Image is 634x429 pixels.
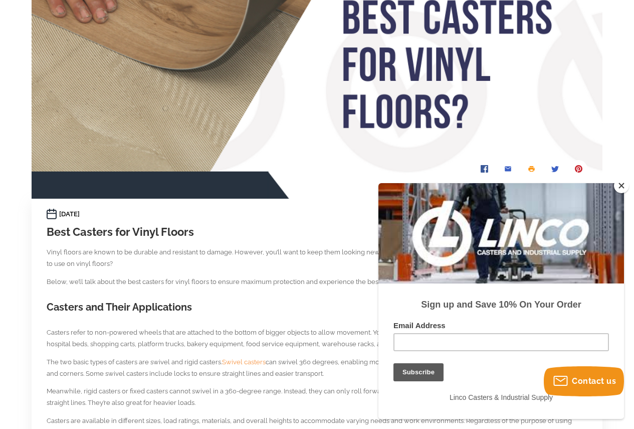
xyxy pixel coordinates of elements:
h2: Casters and Their Applications [47,300,587,315]
label: Email Address [15,138,231,150]
span: Contact us [572,376,616,386]
p: Meanwhile, rigid casters or fixed casters cannot swivel in a 360-degree range. Instead, they can ... [47,386,587,409]
a: Swivel casters [222,358,266,366]
p: Below, we’ll talk about the best casters for vinyl floors to ensure maximum protection and experi... [47,276,587,288]
input: Subscribe [15,180,65,198]
button: Close [614,178,629,193]
p: The two basic types of casters are swivel and rigid casters. can swivel 360 degrees, enabling mov... [47,357,587,380]
p: Casters refer to non-powered wheels that are attached to the bottom of bigger objects to allow mo... [47,327,587,350]
span: Linco Casters & Industrial Supply [71,210,174,218]
time: [DATE] [59,209,80,220]
button: Contact us [544,366,624,396]
h1: Best Casters for Vinyl Floors [47,224,587,240]
p: Vinyl floors are known to be durable and resistant to damage. However, you’ll want to keep them l... [47,247,587,270]
strong: Sign up and Save 10% On Your Order [43,116,202,126]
